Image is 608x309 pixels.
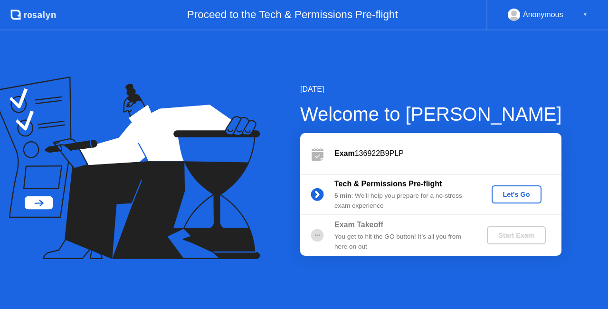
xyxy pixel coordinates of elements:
[492,185,541,203] button: Let's Go
[334,148,561,159] div: 136922B9PLP
[334,180,442,188] b: Tech & Permissions Pre-flight
[487,226,545,244] button: Start Exam
[334,232,471,251] div: You get to hit the GO button! It’s all you from here on out
[495,191,538,198] div: Let's Go
[523,9,563,21] div: Anonymous
[334,191,471,211] div: : We’ll help you prepare for a no-stress exam experience
[300,84,562,95] div: [DATE]
[300,100,562,128] div: Welcome to [PERSON_NAME]
[334,221,383,229] b: Exam Takeoff
[583,9,588,21] div: ▼
[491,232,541,239] div: Start Exam
[334,149,355,157] b: Exam
[334,192,351,199] b: 5 min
